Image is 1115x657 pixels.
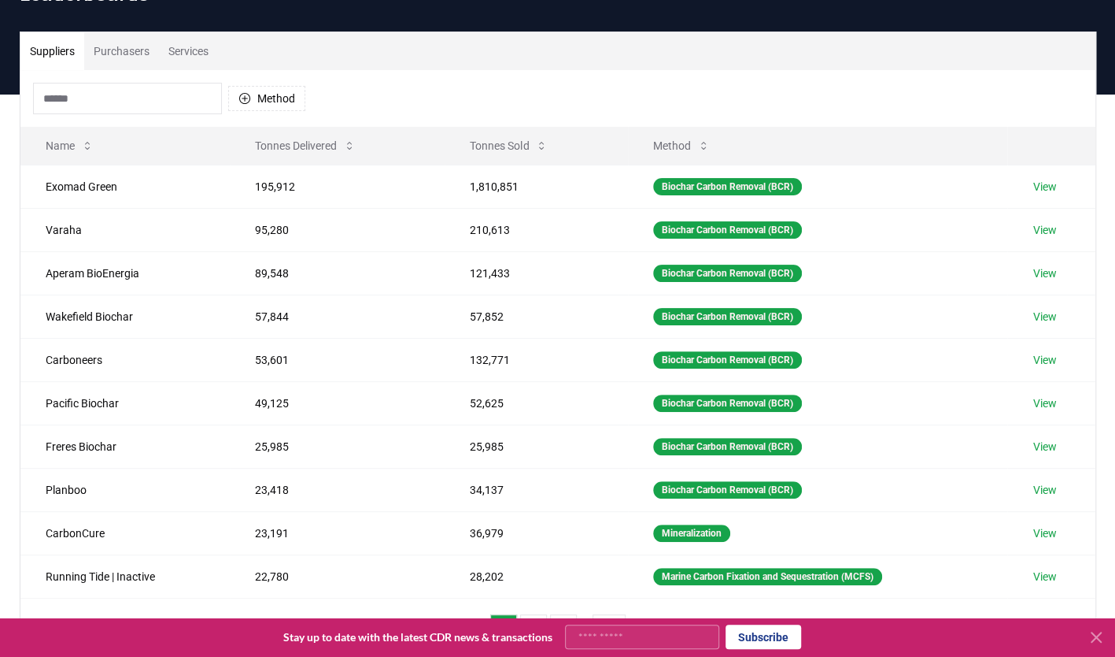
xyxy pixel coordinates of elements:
div: Biochar Carbon Removal (BCR) [653,481,802,499]
button: Method [641,130,722,161]
div: Biochar Carbon Removal (BCR) [653,308,802,325]
a: View [1032,439,1056,455]
div: Mineralization [653,525,730,542]
td: Exomad Green [20,165,230,208]
a: View [1032,482,1056,498]
td: 36,979 [445,511,627,555]
td: 49,125 [230,381,445,425]
td: Freres Biochar [20,425,230,468]
a: View [1032,352,1056,368]
td: Planboo [20,468,230,511]
a: View [1032,525,1056,541]
button: next page [629,614,655,646]
a: View [1032,569,1056,585]
td: Running Tide | Inactive [20,555,230,598]
td: 53,601 [230,338,445,381]
td: 121,433 [445,251,627,295]
a: View [1032,265,1056,281]
a: View [1032,395,1056,411]
td: 57,852 [445,295,627,338]
a: View [1032,309,1056,325]
div: Biochar Carbon Removal (BCR) [653,265,802,282]
td: Wakefield Biochar [20,295,230,338]
td: 23,191 [230,511,445,555]
div: Biochar Carbon Removal (BCR) [653,178,802,195]
button: Name [33,130,106,161]
td: 95,280 [230,208,445,251]
td: Pacific Biochar [20,381,230,425]
td: 25,985 [445,425,627,468]
td: CarbonCure [20,511,230,555]
td: 34,137 [445,468,627,511]
td: 195,912 [230,165,445,208]
td: 89,548 [230,251,445,295]
button: 1 [490,614,517,646]
button: Tonnes Delivered [242,130,368,161]
td: Varaha [20,208,230,251]
button: 2 [520,614,547,646]
td: Carboneers [20,338,230,381]
td: 25,985 [230,425,445,468]
td: 210,613 [445,208,627,251]
td: 52,625 [445,381,627,425]
td: 28,202 [445,555,627,598]
a: View [1032,179,1056,195]
div: Marine Carbon Fixation and Sequestration (MCFS) [653,568,882,585]
button: Suppliers [20,32,84,70]
td: 23,418 [230,468,445,511]
div: Biochar Carbon Removal (BCR) [653,395,802,412]
button: Services [159,32,218,70]
div: Biochar Carbon Removal (BCR) [653,221,802,239]
td: 132,771 [445,338,627,381]
button: Tonnes Sold [457,130,560,161]
button: 3 [550,614,577,646]
td: 57,844 [230,295,445,338]
button: Method [228,86,305,111]
div: Biochar Carbon Removal (BCR) [653,351,802,369]
div: Biochar Carbon Removal (BCR) [653,438,802,455]
button: 21 [593,614,626,646]
a: View [1032,222,1056,238]
td: Aperam BioEnergia [20,251,230,295]
td: 1,810,851 [445,165,627,208]
td: 22,780 [230,555,445,598]
button: Purchasers [84,32,159,70]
